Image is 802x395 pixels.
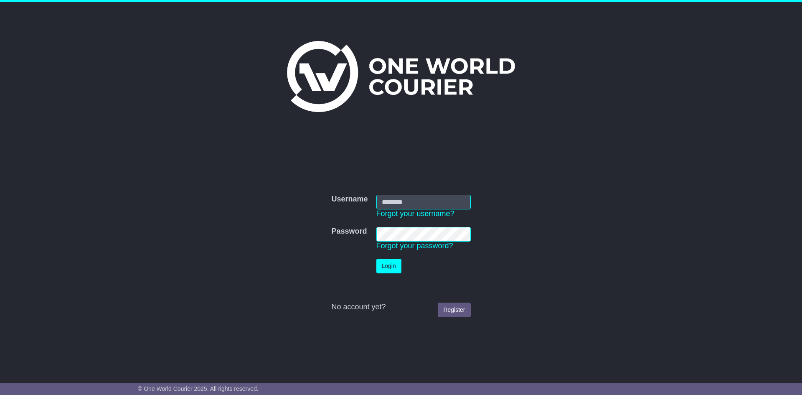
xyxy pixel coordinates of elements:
label: Username [331,195,368,204]
img: One World [287,41,515,112]
label: Password [331,227,367,236]
span: © One World Courier 2025. All rights reserved. [138,385,259,392]
a: Forgot your username? [376,209,454,218]
a: Forgot your password? [376,242,453,250]
div: No account yet? [331,303,470,312]
a: Register [438,303,470,317]
button: Login [376,259,401,273]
